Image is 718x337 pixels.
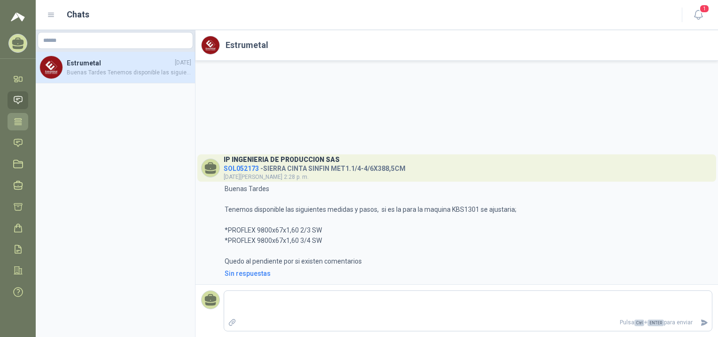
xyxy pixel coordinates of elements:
[240,314,697,331] p: Pulsa + para enviar
[690,7,707,24] button: 1
[225,184,516,266] p: Buenas Tardes Tenemos disponible las siguientes medidas y pasos, si es la para la maquina KBS1301...
[40,56,62,79] img: Company Logo
[225,268,271,279] div: Sin respuestas
[224,162,406,171] h4: - SIERRA CINTA SINFIN MET1.1/4-4/6X388,5CM
[224,174,309,180] span: [DATE][PERSON_NAME] 2:28 p. m.
[224,157,340,162] h3: IP INGENIERIA DE PRODUCCION SAS
[202,36,219,54] img: Company Logo
[224,165,259,172] span: SOL052173
[11,11,25,23] img: Logo peakr
[648,320,664,326] span: ENTER
[226,39,268,52] h2: Estrumetal
[67,68,191,77] span: Buenas Tardes Tenemos disponible las siguientes medidas y pasos, si es la para la maquina KBS1301...
[699,4,710,13] span: 1
[696,314,712,331] button: Enviar
[224,314,240,331] label: Adjuntar archivos
[634,320,644,326] span: Ctrl
[36,52,195,83] a: Company LogoEstrumetal[DATE]Buenas Tardes Tenemos disponible las siguientes medidas y pasos, si e...
[67,58,173,68] h4: Estrumetal
[67,8,89,21] h1: Chats
[175,58,191,67] span: [DATE]
[223,268,712,279] a: Sin respuestas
